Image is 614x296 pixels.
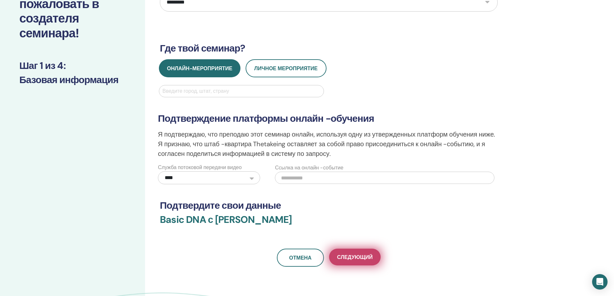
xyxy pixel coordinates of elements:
[167,65,232,72] span: Онлайн-мероприятие
[254,65,318,72] span: Личное мероприятие
[246,59,326,77] button: Личное мероприятие
[158,113,500,124] h3: Подтверждение платформы онлайн -обучения
[275,164,343,172] label: Ссылка на онлайн -событие
[329,249,381,265] button: Следующий
[277,249,324,267] a: Отмена
[159,59,240,77] button: Онлайн-мероприятие
[19,74,126,86] h3: Базовая информация
[158,129,500,158] p: Я подтверждаю, что преподаю этот семинар онлайн, используя одну из утвержденных платформ обучения...
[158,164,242,171] label: Служба потоковой передачи видео
[160,200,498,211] h3: Подтвердите свои данные
[160,214,498,233] h3: Basic DNA с [PERSON_NAME]
[160,43,498,54] h3: Где твой семинар?
[592,274,608,290] div: Open Intercom Messenger
[289,254,311,261] span: Отмена
[337,254,373,261] span: Следующий
[19,60,126,72] h3: Шаг 1 из 4 :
